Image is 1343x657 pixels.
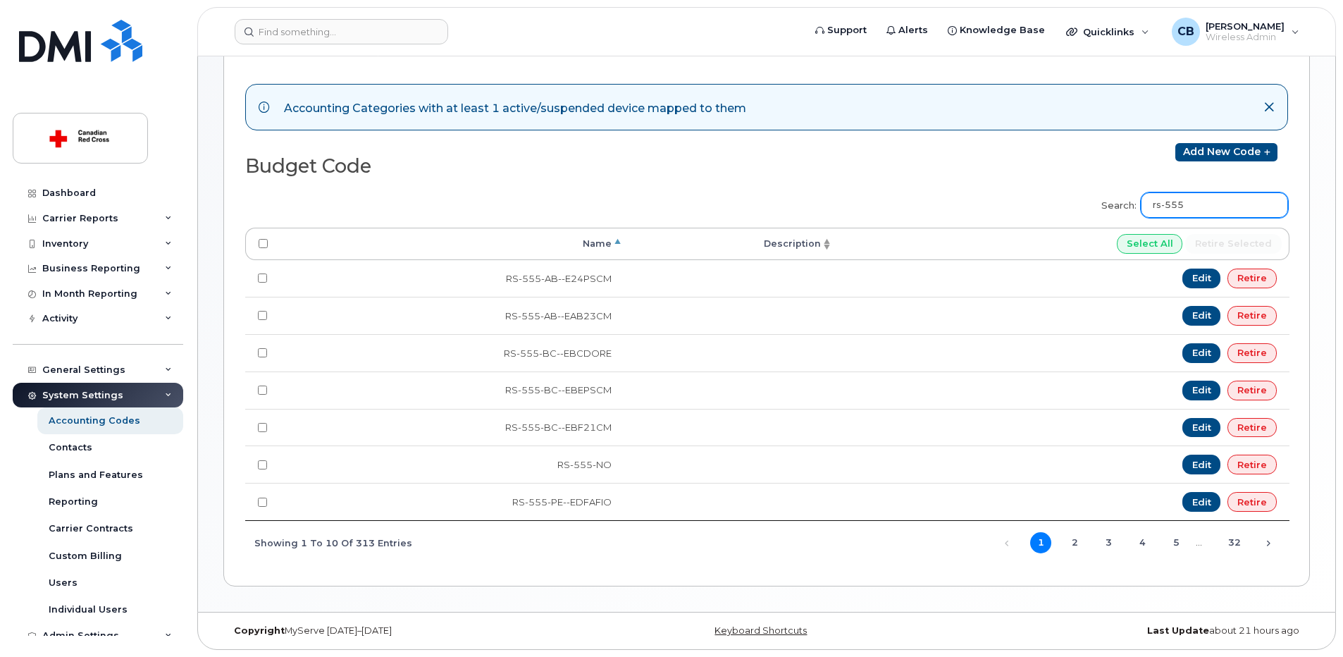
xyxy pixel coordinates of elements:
[280,260,624,297] td: RS-555-AB--E24PSCM
[1227,455,1277,474] a: Retire
[1064,532,1085,553] a: 2
[1182,306,1221,326] a: Edit
[284,97,746,117] div: Accounting Categories with at least 1 active/suspended device mapped to them
[1258,533,1279,554] a: Next
[235,19,448,44] input: Find something...
[1132,532,1153,553] a: 4
[805,16,877,44] a: Support
[1147,625,1209,636] strong: Last Update
[1056,18,1159,46] div: Quicklinks
[280,409,624,446] td: RS-555-BC--EBF21CM
[1227,306,1277,326] a: Retire
[223,625,586,637] div: MyServe [DATE]–[DATE]
[1227,343,1277,363] a: Retire
[1224,532,1245,553] a: 32
[938,16,1055,44] a: Knowledge Base
[898,23,928,37] span: Alerts
[624,228,834,260] th: Description: activate to sort column ascending
[1182,492,1221,512] a: Edit
[714,625,807,636] a: Keyboard Shortcuts
[1206,20,1285,32] span: [PERSON_NAME]
[948,625,1310,637] div: about 21 hours ago
[1182,269,1221,288] a: Edit
[827,23,867,37] span: Support
[1162,18,1309,46] div: Corinne Burke
[1083,26,1134,37] span: Quicklinks
[877,16,938,44] a: Alerts
[1165,532,1187,553] a: 5
[1175,143,1277,161] a: Add new code
[1206,32,1285,43] span: Wireless Admin
[1141,192,1288,218] input: Search:
[280,297,624,334] td: RS-555-AB--EAB23CM
[960,23,1045,37] span: Knowledge Base
[1227,492,1277,512] a: Retire
[1227,418,1277,438] a: Retire
[1117,234,1183,254] input: Select All
[1030,532,1051,553] a: 1
[1177,23,1194,40] span: CB
[1092,183,1288,223] label: Search:
[234,625,285,636] strong: Copyright
[245,530,412,554] div: Showing 1 to 10 of 313 entries
[1098,532,1119,553] a: 3
[280,372,624,409] td: RS-555-BC--EBEPSCM
[1182,343,1221,363] a: Edit
[996,533,1017,554] a: Previous
[280,228,624,260] th: Name: activate to sort column descending
[1227,269,1277,288] a: Retire
[280,446,624,483] td: RS-555-NO
[1227,381,1277,400] a: Retire
[1182,418,1221,438] a: Edit
[280,483,624,520] td: RS-555-PE--EDFAFIO
[1187,536,1211,548] span: …
[1182,455,1221,474] a: Edit
[245,156,755,177] h2: Budget Code
[280,334,624,372] td: RS-555-BC--EBCDORE
[1182,381,1221,400] a: Edit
